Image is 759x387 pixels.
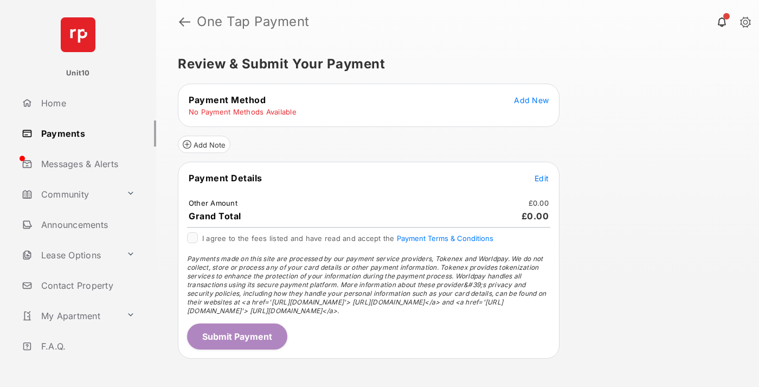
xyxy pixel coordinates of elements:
button: I agree to the fees listed and have read and accept the [397,234,493,243]
a: Community [17,181,122,207]
span: Grand Total [189,211,241,221]
button: Submit Payment [187,323,287,350]
span: I agree to the fees listed and have read and accept the [202,234,493,243]
a: Contact Property [17,272,156,299]
span: Edit [535,174,549,183]
img: svg+xml;base64,PHN2ZyB4bWxucz0iaHR0cDovL3d3dy53My5vcmcvMjAwMC9zdmciIHdpZHRoPSI2NCIgaGVpZ2h0PSI2NC... [61,17,95,52]
a: My Apartment [17,303,122,329]
a: F.A.Q. [17,333,156,359]
td: Other Amount [188,198,238,208]
span: £0.00 [522,211,549,221]
a: Messages & Alerts [17,151,156,177]
a: Payments [17,120,156,147]
span: Payment Method [189,94,266,105]
p: Unit10 [66,68,90,79]
td: £0.00 [528,198,549,208]
span: Payments made on this site are processed by our payment service providers, Tokenex and Worldpay. ... [187,255,546,315]
button: Add New [514,94,549,105]
h5: Review & Submit Your Payment [178,58,729,71]
span: Add New [514,96,549,105]
button: Edit [535,173,549,183]
strong: One Tap Payment [197,15,310,28]
a: Home [17,90,156,116]
a: Lease Options [17,242,122,268]
td: No Payment Methods Available [188,107,297,117]
a: Announcements [17,212,156,238]
span: Payment Details [189,173,262,183]
button: Add Note [178,136,230,153]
